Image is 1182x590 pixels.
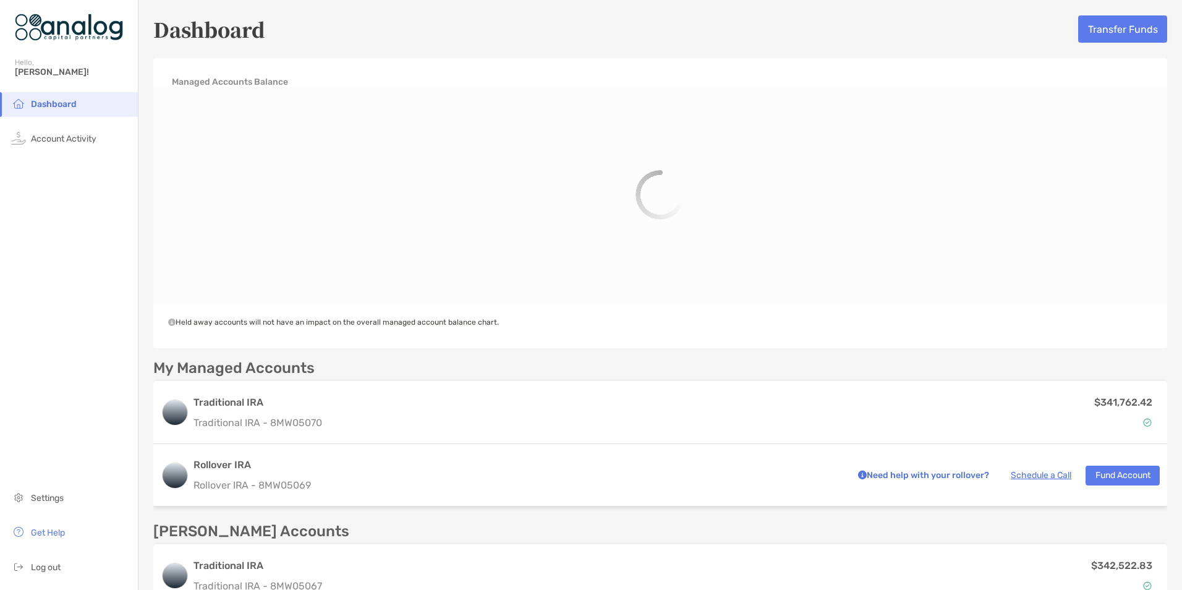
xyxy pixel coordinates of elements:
img: household icon [11,96,26,111]
img: logo account [163,463,187,488]
p: Traditional IRA - 8MW05070 [193,415,322,430]
p: My Managed Accounts [153,361,315,376]
img: settings icon [11,490,26,505]
span: [PERSON_NAME]! [15,67,130,77]
img: Account Status icon [1143,418,1152,427]
button: Fund Account [1086,466,1160,485]
span: Dashboard [31,99,77,109]
p: $341,762.42 [1094,395,1152,410]
p: Need help with your rollover? [855,468,989,483]
img: logout icon [11,559,26,574]
h3: Rollover IRA [193,458,841,472]
h3: Traditional IRA [193,558,322,573]
span: Log out [31,562,61,573]
img: Account Status icon [1143,581,1152,590]
p: Rollover IRA - 8MW05069 [193,477,841,493]
p: [PERSON_NAME] Accounts [153,524,349,539]
a: Schedule a Call [1011,470,1071,481]
img: logo account [163,400,187,425]
h3: Traditional IRA [193,395,322,410]
button: Transfer Funds [1078,15,1167,43]
h4: Managed Accounts Balance [172,77,288,87]
span: Get Help [31,528,65,538]
p: $342,522.83 [1091,558,1152,573]
img: logo account [163,563,187,588]
img: activity icon [11,130,26,145]
span: Held away accounts will not have an impact on the overall managed account balance chart. [168,318,499,327]
img: Zoe Logo [15,5,123,49]
h5: Dashboard [153,15,265,43]
span: Settings [31,493,64,503]
span: Account Activity [31,134,96,144]
img: get-help icon [11,524,26,539]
